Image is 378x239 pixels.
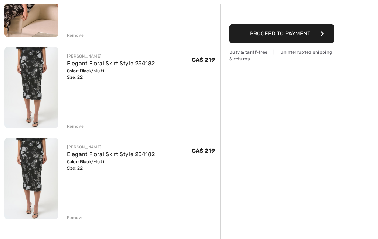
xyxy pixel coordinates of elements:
div: Remove [67,214,84,221]
img: Elegant Floral Skirt Style 254182 [4,47,58,128]
div: Duty & tariff-free | Uninterrupted shipping & returns [229,49,334,62]
img: Elegant Floral Skirt Style 254182 [4,138,58,219]
div: Color: Black/Multi Size: 22 [67,68,155,80]
a: Elegant Floral Skirt Style 254182 [67,60,155,67]
div: Color: Black/Multi Size: 22 [67,159,155,171]
div: [PERSON_NAME] [67,144,155,150]
span: CA$ 219 [192,57,215,63]
div: [PERSON_NAME] [67,53,155,59]
iframe: PayPal-paypal [229,6,334,22]
div: Remove [67,123,84,130]
a: Elegant Floral Skirt Style 254182 [67,151,155,158]
div: Remove [67,32,84,39]
span: Proceed to Payment [250,30,310,37]
button: Proceed to Payment [229,24,334,43]
span: CA$ 219 [192,147,215,154]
